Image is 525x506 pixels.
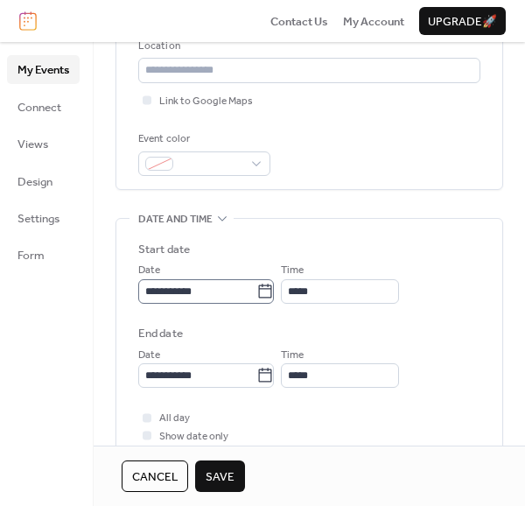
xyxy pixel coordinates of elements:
a: Form [7,241,80,269]
span: Upgrade 🚀 [428,13,497,31]
span: Form [17,247,45,264]
a: Contact Us [270,12,328,30]
a: My Account [343,12,404,30]
span: Link to Google Maps [159,93,253,110]
span: Time [281,262,304,279]
img: logo [19,11,37,31]
div: Location [138,38,477,55]
span: Show date only [159,428,228,446]
span: Time [281,347,304,364]
span: Date [138,262,160,279]
button: Upgrade🚀 [419,7,506,35]
div: Event color [138,130,267,148]
span: All day [159,410,190,427]
a: My Events [7,55,80,83]
div: End date [138,325,183,342]
span: Date and time [138,211,213,228]
span: Design [17,173,52,191]
button: Cancel [122,460,188,492]
span: Connect [17,99,61,116]
span: My Account [343,13,404,31]
span: Views [17,136,48,153]
span: Cancel [132,468,178,486]
div: Start date [138,241,190,258]
span: Settings [17,210,59,228]
a: Design [7,167,80,195]
span: Contact Us [270,13,328,31]
a: Settings [7,204,80,232]
span: Date [138,347,160,364]
span: Save [206,468,234,486]
span: My Events [17,61,69,79]
a: Views [7,130,80,158]
a: Connect [7,93,80,121]
button: Save [195,460,245,492]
